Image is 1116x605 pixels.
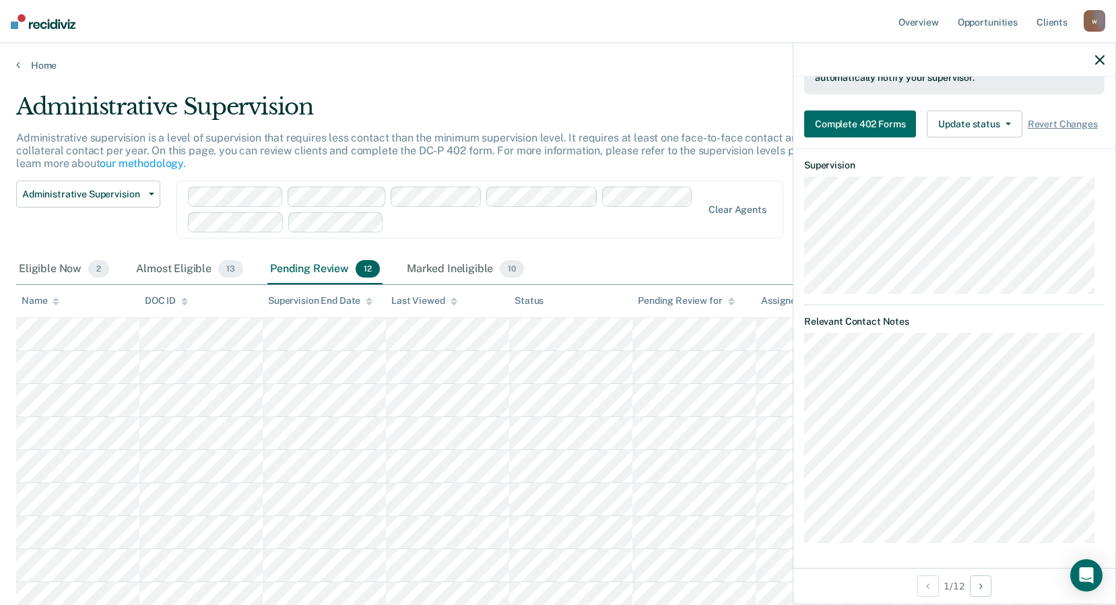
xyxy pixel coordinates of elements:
[16,59,1100,71] a: Home
[133,255,246,284] div: Almost Eligible
[11,14,75,29] img: Recidiviz
[356,260,380,278] span: 12
[927,110,1022,137] button: Update status
[500,260,524,278] span: 10
[218,260,243,278] span: 13
[515,295,544,307] div: Status
[267,255,383,284] div: Pending Review
[1084,10,1105,32] div: w
[917,575,939,597] button: Previous Opportunity
[22,189,143,200] span: Administrative Supervision
[804,316,1105,327] dt: Relevant Contact Notes
[793,568,1115,604] div: 1 / 12
[804,110,921,137] a: Complete 402 Forms
[404,255,527,284] div: Marked Ineligible
[1028,119,1098,130] span: Revert Changes
[709,204,766,216] div: Clear agents
[16,255,112,284] div: Eligible Now
[268,295,372,307] div: Supervision End Date
[1070,559,1103,592] div: Open Intercom Messenger
[16,93,853,131] div: Administrative Supervision
[100,157,183,170] a: our methodology
[16,131,850,170] p: Administrative supervision is a level of supervision that requires less contact than the minimum ...
[761,295,824,307] div: Assigned to
[638,295,734,307] div: Pending Review for
[391,295,457,307] div: Last Viewed
[804,160,1105,171] dt: Supervision
[88,260,109,278] span: 2
[804,110,916,137] button: Complete 402 Forms
[970,575,991,597] button: Next Opportunity
[145,295,188,307] div: DOC ID
[22,295,59,307] div: Name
